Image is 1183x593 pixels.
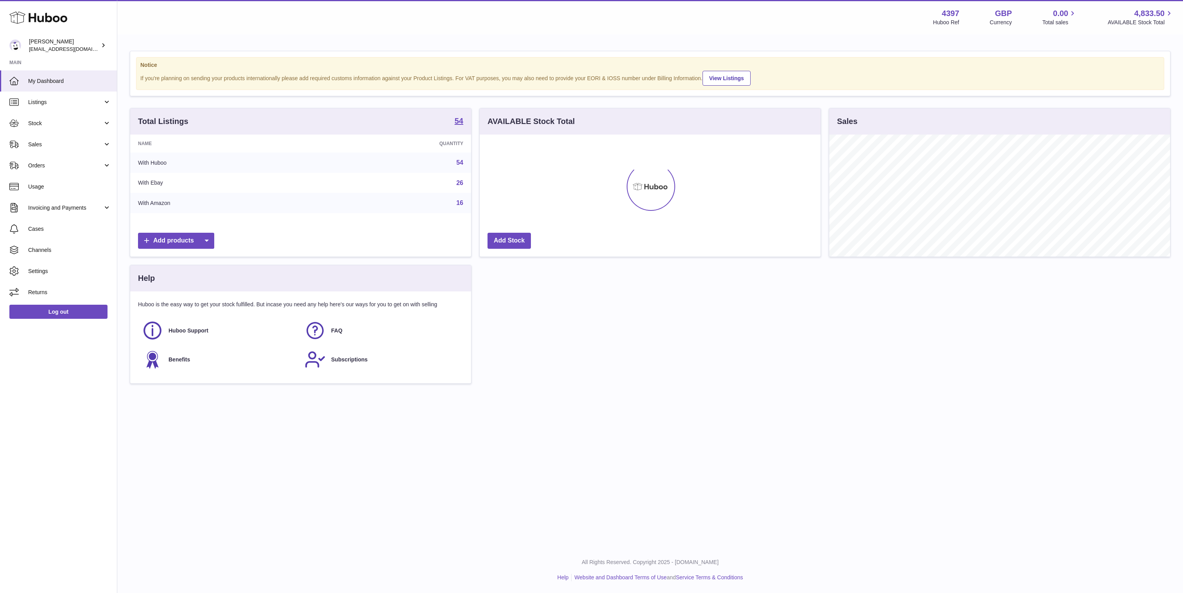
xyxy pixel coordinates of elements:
[140,70,1160,86] div: If you're planning on sending your products internationally please add required customs informati...
[124,559,1177,566] p: All Rights Reserved. Copyright 2025 - [DOMAIN_NAME]
[1108,19,1174,26] span: AVAILABLE Stock Total
[140,61,1160,69] strong: Notice
[142,349,297,370] a: Benefits
[1053,8,1068,19] span: 0.00
[29,38,99,53] div: [PERSON_NAME]
[572,574,743,581] li: and
[456,180,463,186] a: 26
[28,99,103,106] span: Listings
[1042,8,1077,26] a: 0.00 Total sales
[1108,8,1174,26] a: 4,833.50 AVAILABLE Stock Total
[138,301,463,308] p: Huboo is the easy way to get your stock fulfilled. But incase you need any help here's our ways f...
[28,162,103,169] span: Orders
[138,116,188,127] h3: Total Listings
[942,8,959,19] strong: 4397
[933,19,959,26] div: Huboo Ref
[28,225,111,233] span: Cases
[29,46,115,52] span: [EMAIL_ADDRESS][DOMAIN_NAME]
[28,204,103,212] span: Invoicing and Payments
[28,268,111,275] span: Settings
[305,320,459,341] a: FAQ
[331,327,342,334] span: FAQ
[130,153,317,173] td: With Huboo
[28,183,111,190] span: Usage
[331,356,367,363] span: Subscriptions
[557,574,569,580] a: Help
[28,120,103,127] span: Stock
[168,356,190,363] span: Benefits
[456,199,463,206] a: 16
[305,349,459,370] a: Subscriptions
[138,273,155,284] h3: Help
[1134,8,1165,19] span: 4,833.50
[455,117,463,126] a: 54
[9,40,21,51] img: drumnnbass@gmail.com
[130,173,317,193] td: With Ebay
[28,77,111,85] span: My Dashboard
[28,289,111,296] span: Returns
[488,233,531,249] a: Add Stock
[456,159,463,166] a: 54
[28,141,103,148] span: Sales
[703,71,751,86] a: View Listings
[574,574,667,580] a: Website and Dashboard Terms of Use
[130,193,317,213] td: With Amazon
[837,116,857,127] h3: Sales
[990,19,1012,26] div: Currency
[138,233,214,249] a: Add products
[995,8,1012,19] strong: GBP
[28,246,111,254] span: Channels
[455,117,463,125] strong: 54
[488,116,575,127] h3: AVAILABLE Stock Total
[9,305,108,319] a: Log out
[1042,19,1077,26] span: Total sales
[130,135,317,153] th: Name
[676,574,743,580] a: Service Terms & Conditions
[168,327,208,334] span: Huboo Support
[317,135,471,153] th: Quantity
[142,320,297,341] a: Huboo Support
